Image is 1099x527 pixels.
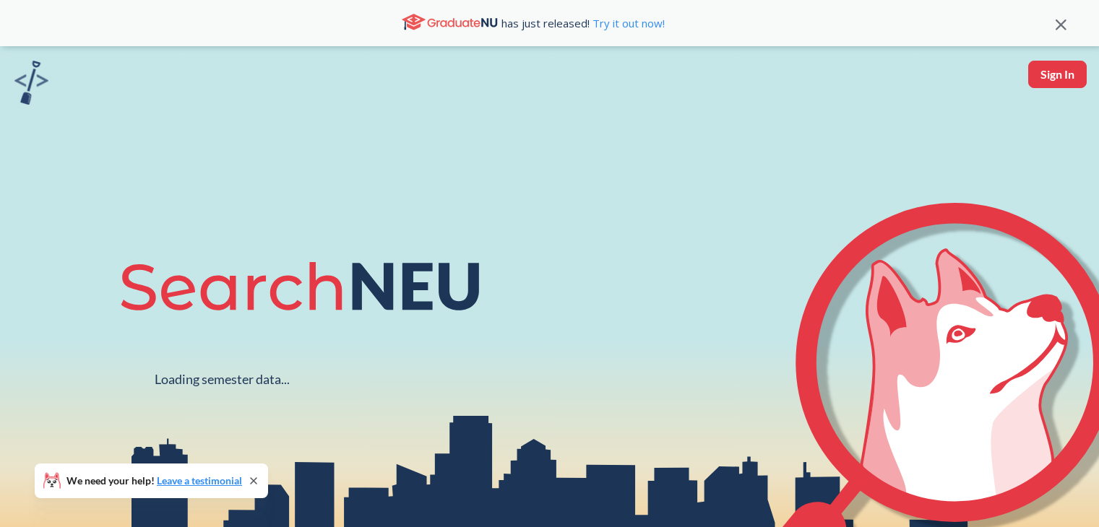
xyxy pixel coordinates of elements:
button: Sign In [1028,61,1087,88]
span: We need your help! [66,476,242,486]
a: sandbox logo [14,61,48,109]
a: Try it out now! [590,16,665,30]
span: has just released! [501,15,665,31]
div: Loading semester data... [155,371,290,388]
img: sandbox logo [14,61,48,105]
a: Leave a testimonial [157,474,242,487]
